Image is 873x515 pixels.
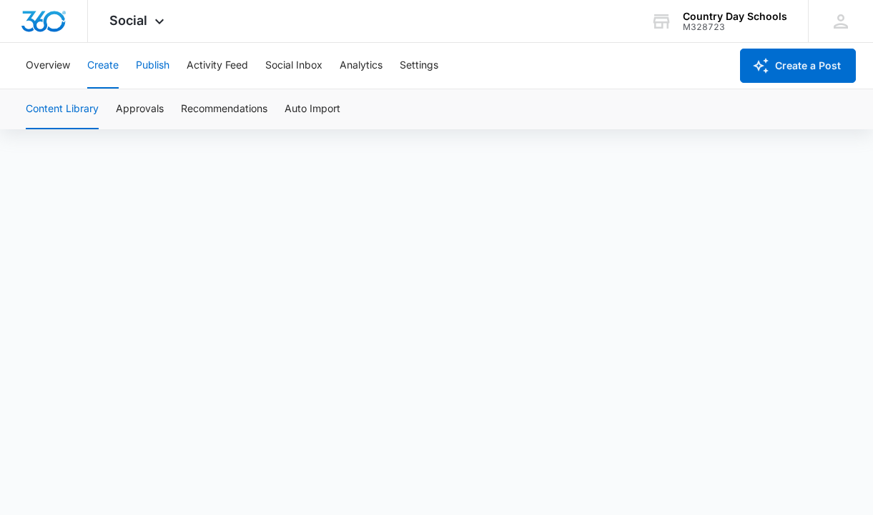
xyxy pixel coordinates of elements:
[181,89,267,129] button: Recommendations
[265,43,322,89] button: Social Inbox
[683,11,787,22] div: account name
[285,89,340,129] button: Auto Import
[683,22,787,32] div: account id
[26,43,70,89] button: Overview
[26,89,99,129] button: Content Library
[740,49,856,83] button: Create a Post
[187,43,248,89] button: Activity Feed
[109,13,147,28] span: Social
[400,43,438,89] button: Settings
[340,43,383,89] button: Analytics
[87,43,119,89] button: Create
[116,89,164,129] button: Approvals
[136,43,169,89] button: Publish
